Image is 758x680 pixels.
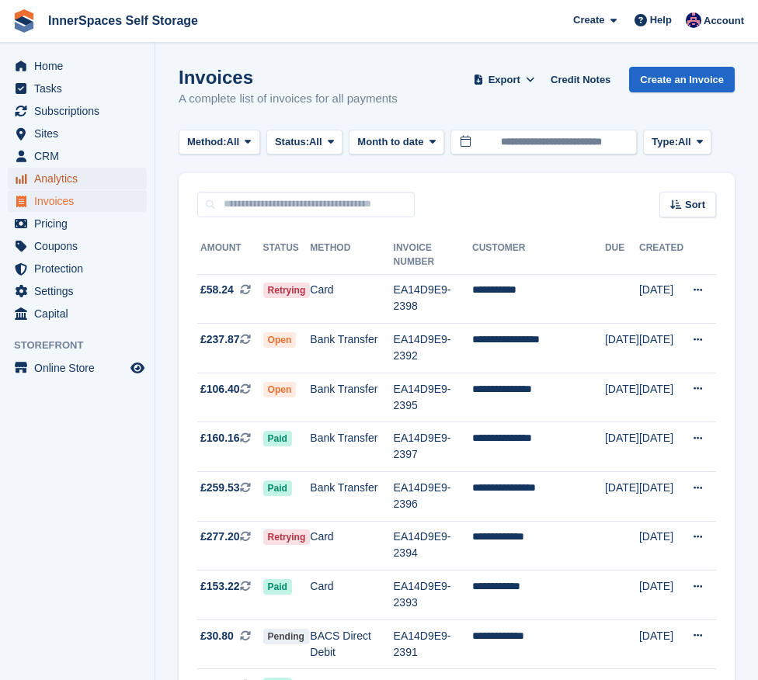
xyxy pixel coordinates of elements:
span: Open [263,332,297,348]
span: Paid [263,579,292,595]
span: £153.22 [200,578,240,595]
th: Invoice Number [394,236,472,275]
button: Status: All [266,130,342,155]
span: Retrying [263,529,311,545]
td: EA14D9E9-2394 [394,521,472,571]
h1: Invoices [179,67,398,88]
td: [DATE] [639,571,683,620]
a: menu [8,123,147,144]
button: Type: All [643,130,711,155]
span: Pricing [34,213,127,234]
a: menu [8,258,147,279]
button: Export [470,67,538,92]
a: menu [8,100,147,122]
span: Home [34,55,127,77]
td: EA14D9E9-2395 [394,373,472,422]
span: Paid [263,431,292,446]
span: Retrying [263,283,311,298]
span: Analytics [34,168,127,189]
a: InnerSpaces Self Storage [42,8,204,33]
th: Customer [472,236,605,275]
span: Open [263,382,297,397]
img: stora-icon-8386f47178a22dfd0bd8f6a31ec36ba5ce8667c1dd55bd0f319d3a0aa187defe.svg [12,9,36,33]
a: menu [8,213,147,234]
td: [DATE] [639,472,683,522]
span: Export [489,72,520,88]
td: [DATE] [605,472,639,522]
th: Status [263,236,311,275]
img: Dominic Hampson [686,12,701,28]
td: Card [310,274,393,324]
span: Paid [263,481,292,496]
td: [DATE] [639,373,683,422]
td: [DATE] [605,324,639,373]
span: Protection [34,258,127,279]
td: [DATE] [639,422,683,472]
span: Capital [34,303,127,324]
span: Method: [187,134,227,150]
a: Credit Notes [544,67,617,92]
span: All [678,134,691,150]
span: All [309,134,322,150]
span: Subscriptions [34,100,127,122]
a: menu [8,78,147,99]
span: CRM [34,145,127,167]
td: EA14D9E9-2391 [394,619,472,669]
button: Method: All [179,130,260,155]
td: BACS Direct Debit [310,619,393,669]
a: menu [8,190,147,212]
span: Month to date [357,134,423,150]
span: Settings [34,280,127,302]
span: £160.16 [200,430,240,446]
a: Preview store [128,359,147,377]
th: Amount [197,236,263,275]
span: Pending [263,629,309,644]
a: menu [8,145,147,167]
th: Created [639,236,683,275]
span: £277.20 [200,529,240,545]
a: Create an Invoice [629,67,735,92]
span: £237.87 [200,331,240,348]
td: EA14D9E9-2396 [394,472,472,522]
span: Tasks [34,78,127,99]
p: A complete list of invoices for all payments [179,90,398,108]
th: Due [605,236,639,275]
a: menu [8,55,147,77]
span: Create [573,12,604,28]
span: £58.24 [200,282,234,298]
span: Type: [652,134,678,150]
span: £106.40 [200,381,240,397]
a: menu [8,357,147,379]
td: Bank Transfer [310,422,393,472]
td: Card [310,571,393,620]
td: [DATE] [639,521,683,571]
td: [DATE] [605,373,639,422]
td: EA14D9E9-2398 [394,274,472,324]
span: Invoices [34,190,127,212]
a: menu [8,280,147,302]
span: All [227,134,240,150]
a: menu [8,168,147,189]
td: Card [310,521,393,571]
span: Storefront [14,338,155,353]
span: Coupons [34,235,127,257]
span: £259.53 [200,480,240,496]
td: [DATE] [639,324,683,373]
span: Sites [34,123,127,144]
a: menu [8,235,147,257]
td: EA14D9E9-2397 [394,422,472,472]
td: Bank Transfer [310,373,393,422]
td: EA14D9E9-2392 [394,324,472,373]
td: EA14D9E9-2393 [394,571,472,620]
span: Online Store [34,357,127,379]
th: Method [310,236,393,275]
a: menu [8,303,147,324]
td: Bank Transfer [310,324,393,373]
span: Status: [275,134,309,150]
td: [DATE] [639,274,683,324]
button: Month to date [349,130,444,155]
td: [DATE] [639,619,683,669]
span: Account [704,13,744,29]
span: Sort [685,197,705,213]
td: Bank Transfer [310,472,393,522]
